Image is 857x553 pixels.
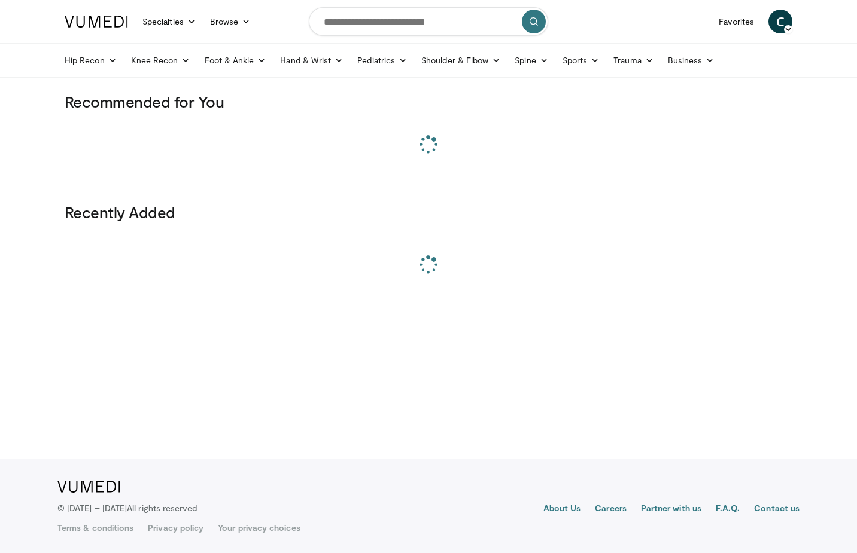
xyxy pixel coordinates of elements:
[507,48,555,72] a: Spine
[414,48,507,72] a: Shoulder & Elbow
[716,502,740,517] a: F.A.Q.
[203,10,258,33] a: Browse
[124,48,197,72] a: Knee Recon
[127,503,197,513] span: All rights reserved
[606,48,661,72] a: Trauma
[309,7,548,36] input: Search topics, interventions
[768,10,792,33] a: C
[57,502,197,514] p: © [DATE] – [DATE]
[135,10,203,33] a: Specialties
[543,502,581,517] a: About Us
[273,48,350,72] a: Hand & Wrist
[65,16,128,28] img: VuMedi Logo
[65,203,792,222] h3: Recently Added
[712,10,761,33] a: Favorites
[57,481,120,493] img: VuMedi Logo
[57,48,124,72] a: Hip Recon
[218,522,300,534] a: Your privacy choices
[641,502,701,517] a: Partner with us
[661,48,722,72] a: Business
[148,522,203,534] a: Privacy policy
[197,48,273,72] a: Foot & Ankle
[57,522,133,534] a: Terms & conditions
[350,48,414,72] a: Pediatrics
[754,502,800,517] a: Contact us
[65,92,792,111] h3: Recommended for You
[595,502,627,517] a: Careers
[555,48,607,72] a: Sports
